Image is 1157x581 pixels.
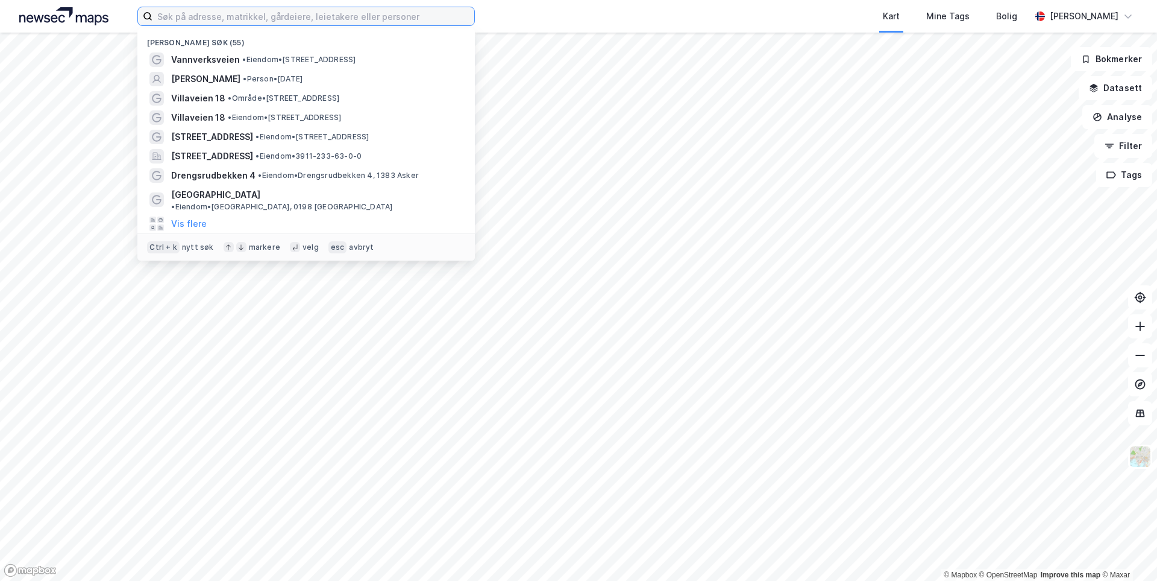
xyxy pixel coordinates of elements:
[258,171,419,180] span: Eiendom • Drengsrudbekken 4, 1383 Asker
[1096,163,1152,187] button: Tags
[182,243,214,252] div: nytt søk
[249,243,280,252] div: markere
[171,110,225,125] span: Villaveien 18
[171,91,225,106] span: Villaveien 18
[243,74,303,84] span: Person • [DATE]
[256,151,259,160] span: •
[996,9,1017,24] div: Bolig
[147,241,180,253] div: Ctrl + k
[1094,134,1152,158] button: Filter
[171,188,260,202] span: [GEOGRAPHIC_DATA]
[1097,523,1157,581] iframe: Chat Widget
[4,564,57,577] a: Mapbox homepage
[171,130,253,144] span: [STREET_ADDRESS]
[258,171,262,180] span: •
[979,571,1038,579] a: OpenStreetMap
[256,132,259,141] span: •
[1071,47,1152,71] button: Bokmerker
[1082,105,1152,129] button: Analyse
[1129,445,1152,468] img: Z
[228,113,231,122] span: •
[137,28,475,50] div: [PERSON_NAME] søk (55)
[256,132,369,142] span: Eiendom • [STREET_ADDRESS]
[171,202,392,212] span: Eiendom • [GEOGRAPHIC_DATA], 0198 [GEOGRAPHIC_DATA]
[19,7,108,25] img: logo.a4113a55bc3d86da70a041830d287a7e.svg
[926,9,970,24] div: Mine Tags
[171,217,207,231] button: Vis flere
[242,55,246,64] span: •
[944,571,977,579] a: Mapbox
[1041,571,1100,579] a: Improve this map
[152,7,474,25] input: Søk på adresse, matrikkel, gårdeiere, leietakere eller personer
[228,113,341,122] span: Eiendom • [STREET_ADDRESS]
[228,94,231,103] span: •
[171,149,253,164] span: [STREET_ADDRESS]
[228,94,339,103] span: Område • [STREET_ADDRESS]
[328,241,347,253] div: esc
[171,202,175,211] span: •
[303,243,319,252] div: velg
[349,243,374,252] div: avbryt
[171,168,256,183] span: Drengsrudbekken 4
[883,9,900,24] div: Kart
[171,52,240,67] span: Vannverksveien
[243,74,246,83] span: •
[171,72,240,86] span: [PERSON_NAME]
[242,55,356,65] span: Eiendom • [STREET_ADDRESS]
[1079,76,1152,100] button: Datasett
[256,151,362,161] span: Eiendom • 3911-233-63-0-0
[1050,9,1118,24] div: [PERSON_NAME]
[1097,523,1157,581] div: Kontrollprogram for chat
